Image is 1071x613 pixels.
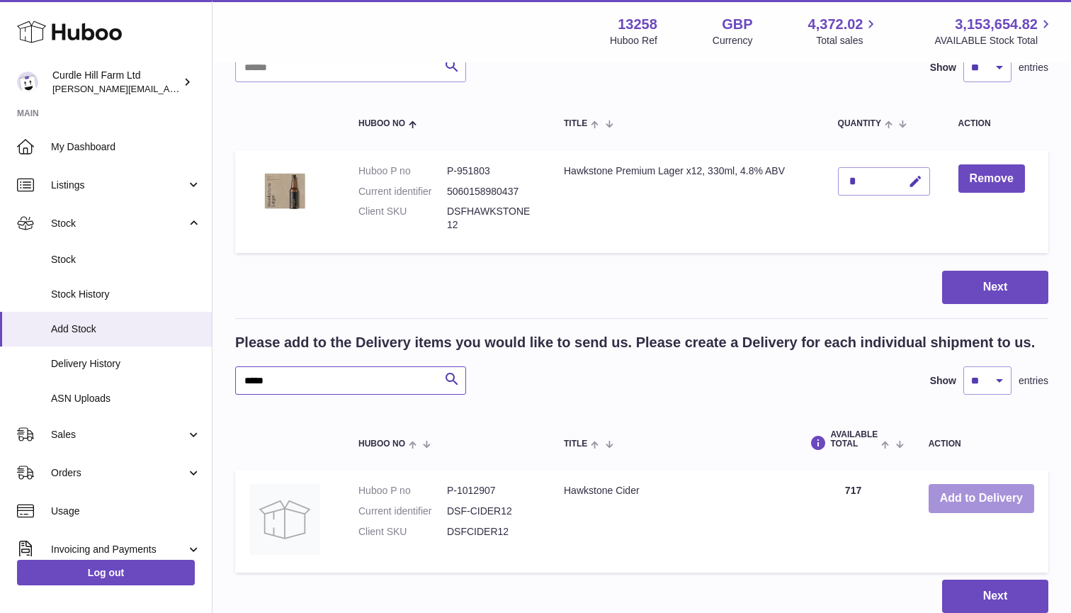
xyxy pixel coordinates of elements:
[1019,61,1048,74] span: entries
[564,439,587,449] span: Title
[792,470,914,573] td: 717
[930,61,956,74] label: Show
[722,15,752,34] strong: GBP
[610,34,657,47] div: Huboo Ref
[830,430,878,449] span: AVAILABLE Total
[934,15,1054,47] a: 3,153,654.82 AVAILABLE Stock Total
[447,205,535,232] dd: DSFHAWKSTONE12
[358,439,405,449] span: Huboo no
[447,185,535,198] dd: 5060158980437
[550,470,792,573] td: Hawkstone Cider
[929,439,1034,449] div: Action
[249,484,320,555] img: Hawkstone Cider
[358,164,447,178] dt: Huboo P no
[955,15,1038,34] span: 3,153,654.82
[51,392,201,405] span: ASN Uploads
[816,34,879,47] span: Total sales
[51,179,186,192] span: Listings
[942,271,1048,304] button: Next
[17,72,38,93] img: charlotte@diddlysquatfarmshop.com
[358,484,447,497] dt: Huboo P no
[358,119,405,128] span: Huboo no
[958,119,1034,128] div: Action
[447,525,535,539] dd: DSFCIDER12
[564,119,587,128] span: Title
[1019,374,1048,388] span: entries
[942,580,1048,613] button: Next
[713,34,753,47] div: Currency
[51,253,201,266] span: Stock
[930,374,956,388] label: Show
[958,164,1025,193] button: Remove
[447,505,535,518] dd: DSF-CIDER12
[52,83,284,94] span: [PERSON_NAME][EMAIL_ADDRESS][DOMAIN_NAME]
[51,543,186,556] span: Invoicing and Payments
[358,525,447,539] dt: Client SKU
[358,505,447,518] dt: Current identifier
[51,466,186,480] span: Orders
[447,484,535,497] dd: P-1012907
[550,150,824,254] td: Hawkstone Premium Lager x12, 330ml, 4.8% ABV
[51,357,201,371] span: Delivery History
[51,217,186,230] span: Stock
[358,185,447,198] dt: Current identifier
[838,119,881,128] span: Quantity
[808,15,863,34] span: 4,372.02
[51,505,201,518] span: Usage
[17,560,195,585] a: Log out
[51,140,201,154] span: My Dashboard
[249,164,320,218] img: Hawkstone Premium Lager x12, 330ml, 4.8% ABV
[929,484,1034,513] button: Add to Delivery
[52,69,180,96] div: Curdle Hill Farm Ltd
[358,205,447,232] dt: Client SKU
[808,15,880,47] a: 4,372.02 Total sales
[618,15,657,34] strong: 13258
[235,333,1035,352] h2: Please add to the Delivery items you would like to send us. Please create a Delivery for each ind...
[51,322,201,336] span: Add Stock
[934,34,1054,47] span: AVAILABLE Stock Total
[51,288,201,301] span: Stock History
[51,428,186,442] span: Sales
[447,164,535,178] dd: P-951803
